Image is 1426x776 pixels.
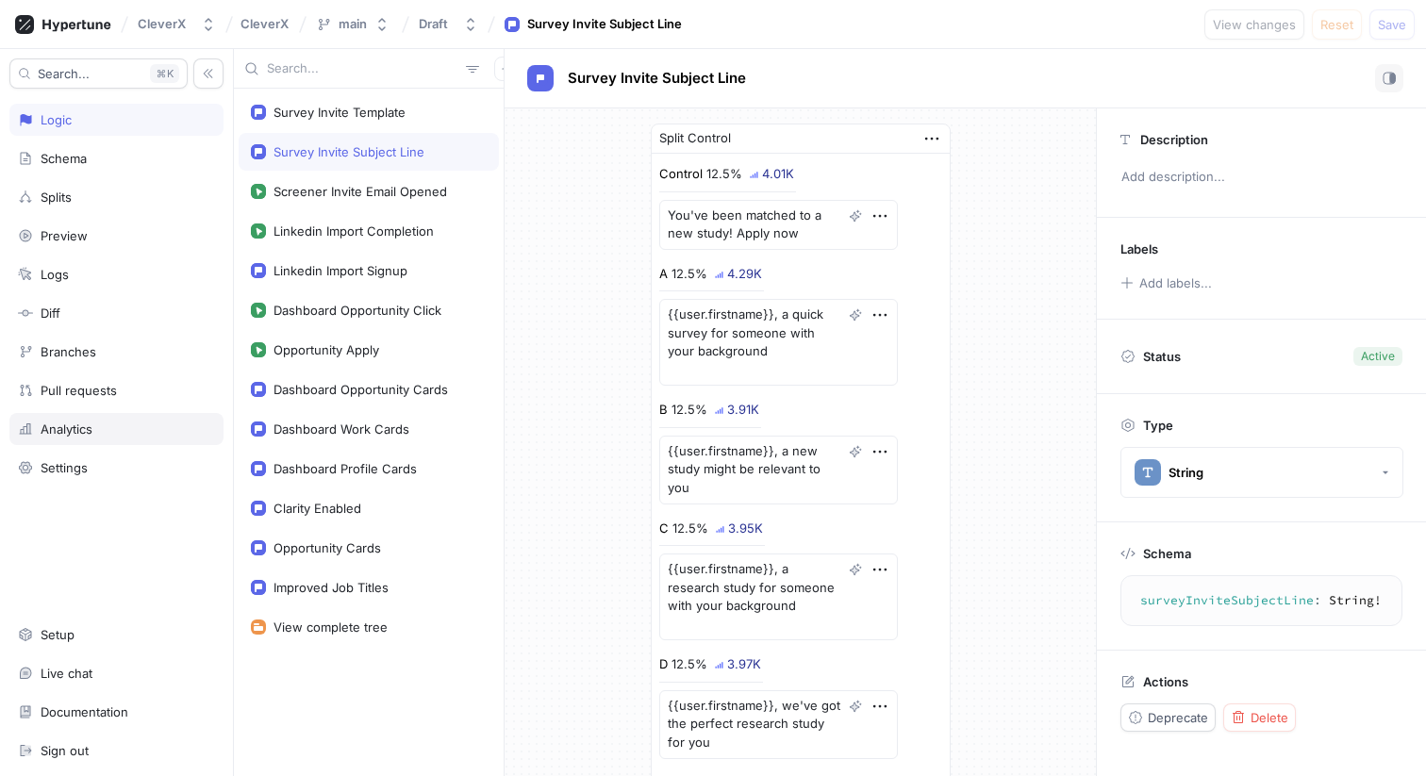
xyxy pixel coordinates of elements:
div: 4.01K [762,168,794,180]
div: Clarity Enabled [274,501,361,516]
textarea: {{user.firstname}}, a quick survey for someone with your background [659,299,898,386]
div: 12.5% [672,404,707,416]
span: Survey Invite Subject Line [568,71,746,86]
div: Dashboard Profile Cards [274,461,417,476]
div: main [339,16,367,32]
div: 12.5% [672,522,708,535]
div: Logs [41,267,69,282]
textarea: {{user.firstname}}, a new study might be relevant to you [659,436,898,504]
span: CleverX [240,17,289,30]
div: Survey Invite Subject Line [527,15,682,34]
p: Description [1140,132,1208,147]
div: Linkedin Import Signup [274,263,407,278]
button: Save [1369,9,1415,40]
span: View changes [1213,19,1296,30]
div: Logic [41,112,72,127]
div: Live chat [41,666,92,681]
div: Schema [41,151,87,166]
button: Search...K [9,58,188,89]
div: Improved Job Titles [274,580,389,595]
textarea: You've been matched to a new study! Apply now [659,200,898,250]
button: Draft [411,8,486,40]
span: Delete [1251,712,1288,723]
span: Save [1378,19,1406,30]
div: Preview [41,228,88,243]
div: Analytics [41,421,92,437]
p: A [659,265,668,284]
p: D [659,655,668,674]
div: K [150,64,179,83]
div: Setup [41,627,75,642]
textarea: {{user.firstname}}, we've got the perfect research study for you [659,690,898,759]
textarea: {{user.firstname}}, a research study for someone with your background [659,553,898,640]
div: Documentation [41,704,128,719]
button: Deprecate [1120,703,1216,732]
span: Reset [1320,19,1353,30]
div: View complete tree [274,619,388,635]
div: String [1169,465,1203,481]
p: Schema [1143,546,1191,561]
div: 3.91K [727,404,759,416]
button: CleverX [130,8,224,40]
div: Pull requests [41,383,117,398]
div: Survey Invite Template [274,105,406,120]
textarea: surveyInviteSubjectLine: String! [1129,584,1394,618]
div: Settings [41,460,88,475]
div: Branches [41,344,96,359]
a: Documentation [9,696,224,728]
div: Dashboard Opportunity Click [274,303,441,318]
div: Opportunity Cards [274,540,381,555]
div: Survey Invite Subject Line [274,144,424,159]
div: Draft [419,16,448,32]
div: Dashboard Opportunity Cards [274,382,448,397]
input: Search... [267,59,458,78]
div: Linkedin Import Completion [274,223,434,239]
p: Labels [1120,241,1158,256]
span: Deprecate [1148,712,1208,723]
div: Opportunity Apply [274,342,379,357]
span: Search... [38,68,90,79]
p: B [659,401,668,420]
div: 12.5% [672,658,707,670]
button: main [308,8,397,40]
div: 12.5% [706,168,742,180]
div: 12.5% [672,268,707,280]
div: Splits [41,190,72,205]
div: Diff [41,305,60,321]
div: Screener Invite Email Opened [274,184,447,199]
div: 4.29K [727,268,762,280]
button: Delete [1223,703,1296,732]
button: Reset [1312,9,1362,40]
p: Control [659,165,703,184]
p: C [659,520,669,538]
p: Actions [1143,674,1188,689]
div: 3.97K [727,658,761,670]
p: Status [1143,343,1181,370]
div: Active [1361,348,1395,365]
div: Sign out [41,743,89,758]
div: Dashboard Work Cards [274,421,409,437]
p: Type [1143,418,1173,433]
button: Add labels... [1114,271,1218,295]
div: 3.95K [728,522,763,535]
div: CleverX [138,16,186,32]
div: Split Control [659,129,731,148]
p: Add description... [1113,161,1410,193]
button: String [1120,447,1403,498]
button: View changes [1204,9,1304,40]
